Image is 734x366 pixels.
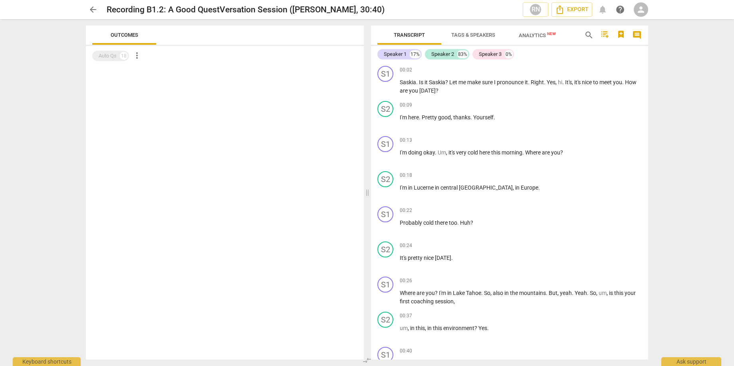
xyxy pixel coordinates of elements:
button: Add Bookmark [615,29,627,42]
span: Is [419,79,425,85]
span: Outcomes [111,32,138,38]
button: Export [551,2,592,17]
span: ? [436,87,438,94]
span: Yes [478,325,487,331]
span: Filler word [438,149,446,156]
span: search [584,30,594,40]
span: So [590,290,596,296]
span: first [400,298,411,305]
span: Transcript [394,32,425,38]
span: Where [525,149,542,156]
span: It's [400,255,408,261]
span: It's [565,79,572,85]
span: Europe [521,184,538,191]
span: . [622,79,625,85]
span: ? [560,149,563,156]
span: , [557,290,560,296]
span: very [456,149,468,156]
span: . [528,79,531,85]
span: are [542,149,551,156]
span: it [525,79,528,85]
span: doing [408,149,423,156]
span: Pretty [422,114,438,121]
span: Filler word [599,290,607,296]
button: Add TOC [599,29,611,42]
span: I [494,79,497,85]
span: , [425,325,427,331]
div: Change speaker [377,101,393,117]
span: nice [582,79,593,85]
span: . [451,255,453,261]
span: , [596,290,599,296]
span: . [470,114,473,121]
span: Tags & Speakers [451,32,495,38]
span: . [457,220,460,226]
span: , [451,114,453,121]
span: 00:40 [400,348,412,354]
span: , [572,79,574,85]
span: , [490,290,493,296]
div: Change speaker [377,171,393,187]
span: I'm [439,290,447,296]
h2: Recording B1.2: A Good QuestVersation Session ([PERSON_NAME], 30:40) [107,5,385,15]
div: Speaker 1 [384,50,407,58]
span: . [416,79,419,85]
span: more_vert [132,51,142,60]
span: it's [448,149,456,156]
span: . [546,290,549,296]
span: person [636,5,646,14]
span: [GEOGRAPHIC_DATA] [459,184,513,191]
span: morning [502,149,522,156]
span: How [625,79,637,85]
span: this [433,325,443,331]
div: Change speaker [377,206,393,222]
span: nice [424,255,435,261]
span: arrow_back [88,5,98,14]
span: 00:02 [400,67,412,73]
span: you [426,290,435,296]
span: . [487,325,489,331]
span: Saskia [400,79,416,85]
span: But [549,290,557,296]
span: central [440,184,459,191]
div: Change speaker [377,241,393,257]
span: good [438,114,451,121]
a: Help [613,2,627,17]
span: cold [468,149,479,156]
span: Huh [460,220,470,226]
div: Speaker 2 [431,50,454,58]
div: Ask support [661,357,721,366]
span: Where [400,290,417,296]
span: Yeah [575,290,587,296]
button: RN [523,2,548,17]
span: . [494,114,495,121]
div: Change speaker [377,277,393,293]
span: New [547,32,556,36]
span: . [419,114,422,121]
span: here [408,114,419,121]
span: , [513,184,515,191]
span: you [613,79,622,85]
span: [DATE] [435,255,451,261]
span: . [435,149,438,156]
span: comment [632,30,642,40]
span: 00:13 [400,137,412,144]
span: help [615,5,625,14]
span: . [538,184,540,191]
span: yeah [560,290,572,296]
span: in [515,184,521,191]
span: to [593,79,599,85]
div: Change speaker [377,347,393,363]
span: . [562,79,565,85]
span: in [504,290,510,296]
span: in [427,325,433,331]
span: in [447,290,453,296]
span: this [491,149,502,156]
span: , [454,298,455,305]
span: Tahoe [466,290,481,296]
span: also [493,290,504,296]
span: So [484,290,490,296]
span: . [572,290,575,296]
span: me [458,79,467,85]
span: Right [531,79,544,85]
